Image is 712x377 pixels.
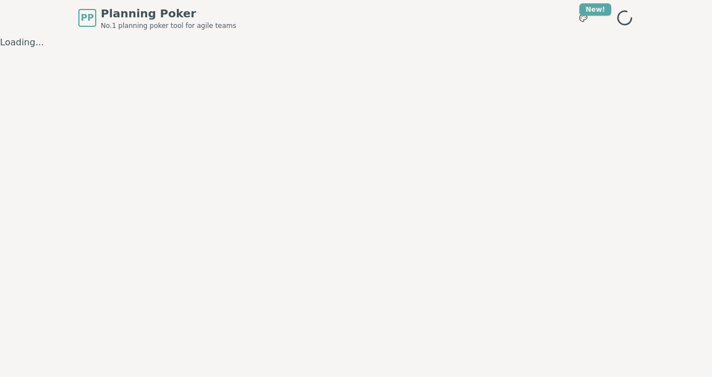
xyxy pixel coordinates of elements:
button: New! [573,8,593,28]
div: New! [579,3,611,16]
span: Planning Poker [101,6,236,21]
a: PPPlanning PokerNo.1 planning poker tool for agile teams [78,6,236,30]
span: No.1 planning poker tool for agile teams [101,21,236,30]
span: PP [81,11,93,25]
